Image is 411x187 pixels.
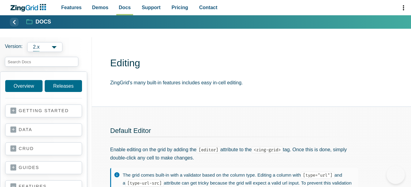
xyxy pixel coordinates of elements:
a: Overview [5,80,43,92]
code: [type-url-src] [125,180,164,187]
label: Versions [5,42,87,52]
a: getting started [10,108,77,114]
span: Version: [5,42,23,52]
a: ZingChart Logo. Click to return to the homepage [10,4,49,12]
span: Docs [119,3,131,12]
code: [type="url"] [301,172,334,179]
strong: Docs [35,19,51,25]
span: Demos [92,3,108,12]
a: crud [10,146,77,152]
a: data [10,127,77,133]
p: ZingGrid's many built-in features includes easy in-cell editing. [110,79,401,87]
a: Default Editor [110,127,151,134]
input: search input [5,57,78,67]
a: Releases [45,80,82,92]
code: [editor] [196,146,220,153]
span: Features [61,3,82,12]
code: <zing-grid> [252,146,283,153]
span: Support [142,3,160,12]
iframe: Help Scout Beacon - Open [387,166,405,184]
h1: Editing [110,57,401,71]
p: Enable editing on the grid by adding the attribute to the tag. Once this is done, simply double-c... [110,145,358,162]
a: Docs [27,18,51,26]
span: Pricing [172,3,188,12]
a: guides [10,165,77,171]
span: Contact [199,3,218,12]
